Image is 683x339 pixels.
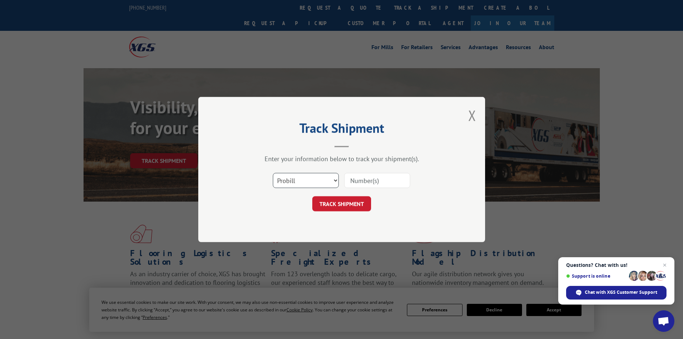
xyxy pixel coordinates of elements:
[312,196,371,211] button: TRACK SHIPMENT
[234,123,449,137] h2: Track Shipment
[585,289,657,296] span: Chat with XGS Customer Support
[344,173,410,188] input: Number(s)
[566,262,667,268] span: Questions? Chat with us!
[660,261,669,269] span: Close chat
[468,106,476,125] button: Close modal
[566,286,667,300] div: Chat with XGS Customer Support
[653,310,674,332] div: Open chat
[566,273,626,279] span: Support is online
[234,155,449,163] div: Enter your information below to track your shipment(s).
